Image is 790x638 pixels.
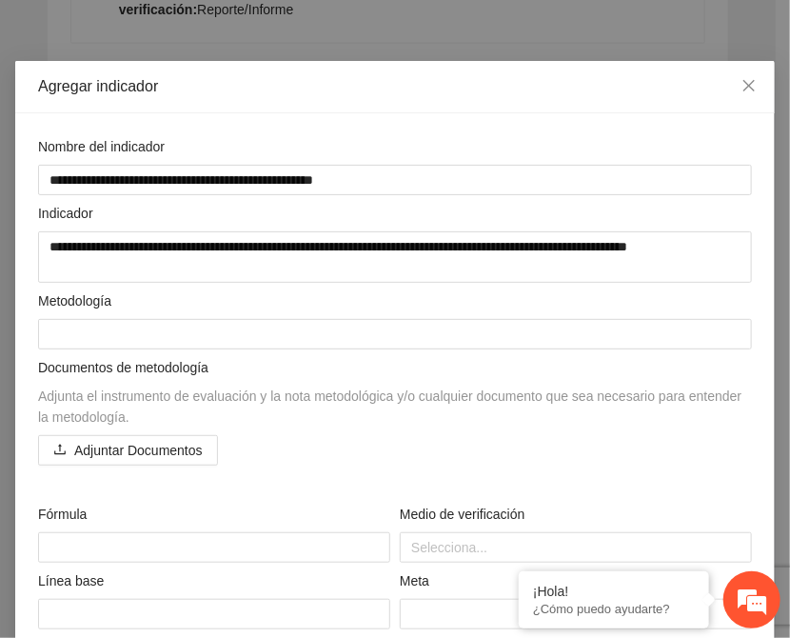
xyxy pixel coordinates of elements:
p: ¿Cómo puedo ayudarte? [533,602,695,616]
span: close [741,78,757,93]
span: Adjunta el instrumento de evaluación y la nota metodológica y/o cualquier documento que sea neces... [38,389,741,425]
span: Adjuntar Documentos [74,440,203,461]
button: uploadAdjuntar Documentos [38,435,218,466]
button: Close [723,61,775,112]
span: uploadAdjuntar Documentos [38,443,218,458]
span: Metodología [38,290,119,311]
span: Medio de verificación [400,504,532,525]
span: Fórmula [38,504,94,525]
span: Línea base [38,570,111,591]
span: Documentos de metodología [38,360,208,375]
div: Minimizar ventana de chat en vivo [312,10,358,55]
div: Agregar indicador [38,76,752,97]
span: Estamos en línea. [110,209,263,402]
span: Meta [400,570,437,591]
textarea: Escriba su mensaje y pulse “Intro” [10,431,363,498]
span: upload [53,443,67,458]
div: Chatee con nosotros ahora [99,97,320,122]
div: ¡Hola! [533,584,695,599]
span: Indicador [38,203,100,224]
span: Nombre del indicador [38,136,172,157]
